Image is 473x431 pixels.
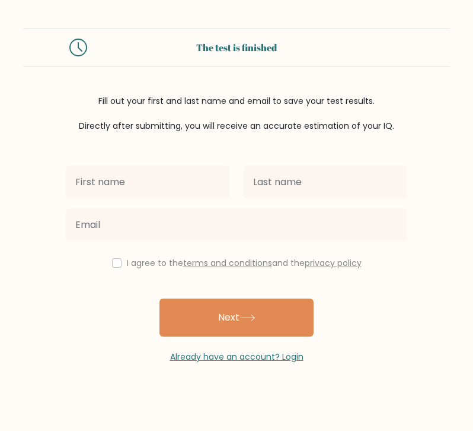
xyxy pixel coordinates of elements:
[127,257,362,269] label: I agree to the and the
[66,208,407,242] input: Email
[244,166,407,199] input: Last name
[183,257,272,269] a: terms and conditions
[305,257,362,269] a: privacy policy
[170,351,303,363] a: Already have an account? Login
[159,299,314,337] button: Next
[101,40,372,55] div: The test is finished
[23,95,450,132] div: Fill out your first and last name and email to save your test results. Directly after submitting,...
[66,166,229,199] input: First name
